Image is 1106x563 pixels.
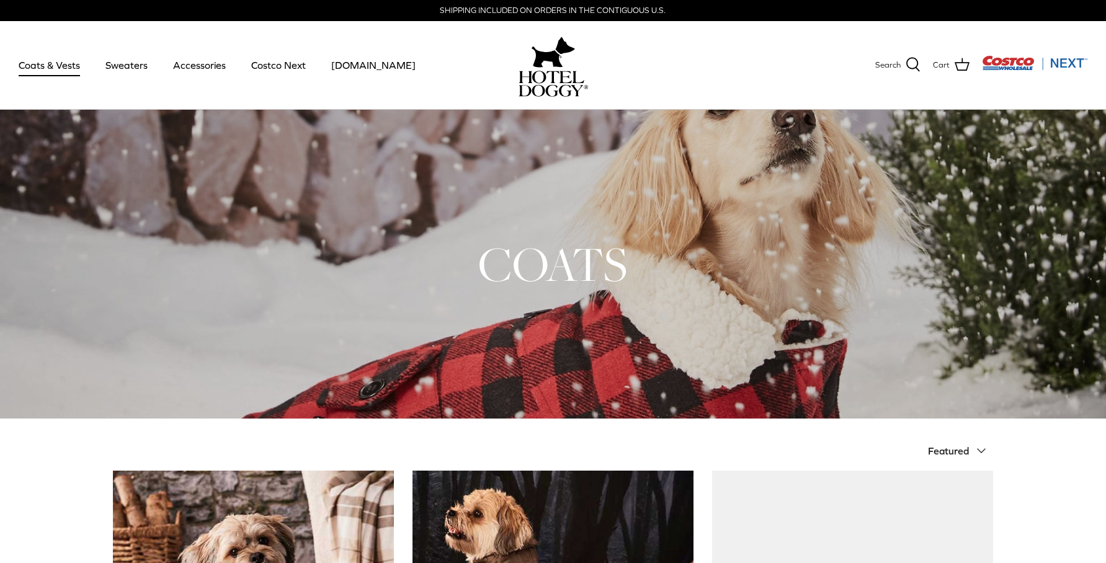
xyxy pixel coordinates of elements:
[928,437,994,464] button: Featured
[240,44,317,86] a: Costco Next
[875,57,921,73] a: Search
[162,44,237,86] a: Accessories
[928,445,969,456] span: Featured
[933,57,970,73] a: Cart
[933,59,950,72] span: Cart
[519,71,588,97] img: hoteldoggycom
[875,59,901,72] span: Search
[519,33,588,97] a: hoteldoggy.com hoteldoggycom
[320,44,427,86] a: [DOMAIN_NAME]
[532,33,575,71] img: hoteldoggy.com
[113,234,994,295] h1: COATS
[982,55,1087,71] img: Costco Next
[94,44,159,86] a: Sweaters
[7,44,91,86] a: Coats & Vests
[982,63,1087,73] a: Visit Costco Next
